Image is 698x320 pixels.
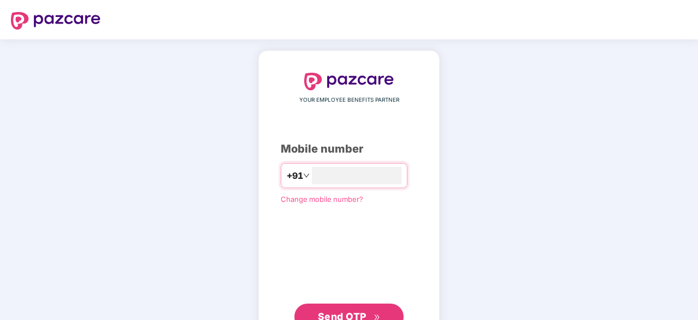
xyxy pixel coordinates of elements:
span: +91 [287,169,303,183]
div: Mobile number [281,141,417,158]
img: logo [304,73,394,90]
span: YOUR EMPLOYEE BENEFITS PARTNER [299,96,399,104]
img: logo [11,12,100,30]
a: Change mobile number? [281,195,363,203]
span: down [303,172,310,179]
